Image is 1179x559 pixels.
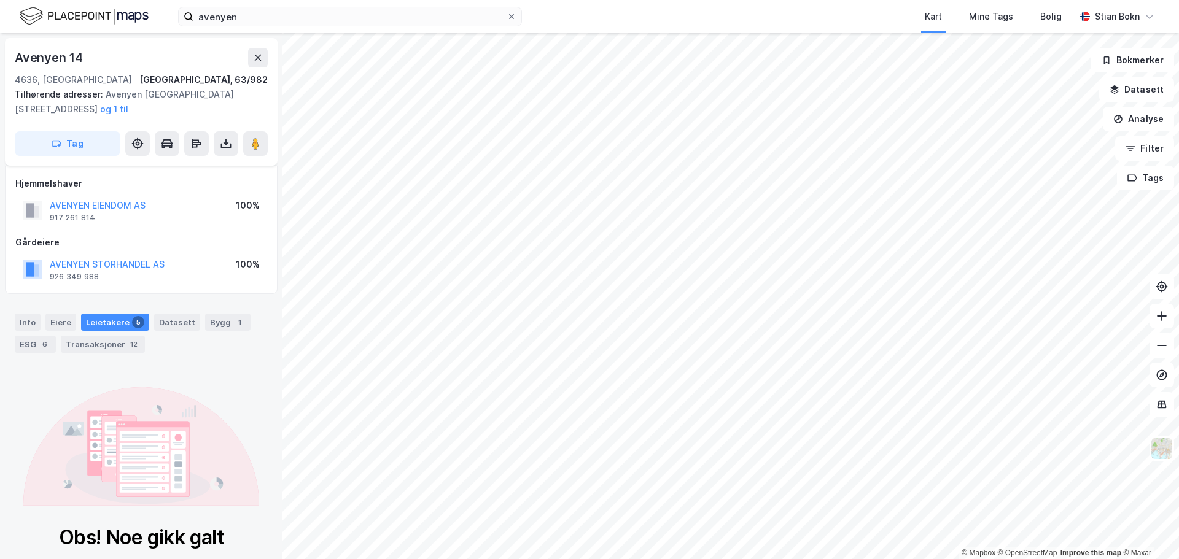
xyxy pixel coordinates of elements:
div: [GEOGRAPHIC_DATA], 63/982 [139,72,268,87]
div: Mine Tags [969,9,1013,24]
div: Info [15,314,41,331]
a: Improve this map [1060,549,1121,557]
div: 4636, [GEOGRAPHIC_DATA] [15,72,132,87]
div: Bolig [1040,9,1062,24]
div: 6 [39,338,51,350]
input: Søk på adresse, matrikkel, gårdeiere, leietakere eller personer [193,7,507,26]
div: Kart [925,9,942,24]
div: Bygg [205,314,251,331]
img: logo.f888ab2527a4732fd821a326f86c7f29.svg [20,6,149,27]
div: Stian Bokn [1095,9,1140,24]
div: Avenyen [GEOGRAPHIC_DATA][STREET_ADDRESS] [15,87,258,117]
button: Datasett [1099,77,1174,102]
div: Datasett [154,314,200,331]
button: Filter [1115,136,1174,161]
button: Analyse [1103,107,1174,131]
iframe: Chat Widget [1118,500,1179,559]
span: Tilhørende adresser: [15,89,106,99]
div: ESG [15,336,56,353]
div: 100% [236,257,260,272]
button: Tag [15,131,120,156]
button: Tags [1117,166,1174,190]
button: Bokmerker [1091,48,1174,72]
div: 12 [128,338,140,350]
div: Gårdeiere [15,235,267,250]
div: Transaksjoner [61,336,145,353]
div: 917 261 814 [50,213,95,223]
div: Leietakere [81,314,149,331]
div: 100% [236,198,260,213]
div: Avenyen 14 [15,48,85,67]
a: Mapbox [962,549,995,557]
div: Kontrollprogram for chat [1118,500,1179,559]
div: Hjemmelshaver [15,176,267,191]
div: Obs! Noe gikk galt [59,525,224,550]
a: OpenStreetMap [998,549,1057,557]
div: 1 [233,316,246,328]
div: 926 349 988 [50,272,99,282]
img: Z [1150,437,1173,460]
div: 5 [132,316,144,328]
div: Eiere [45,314,76,331]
